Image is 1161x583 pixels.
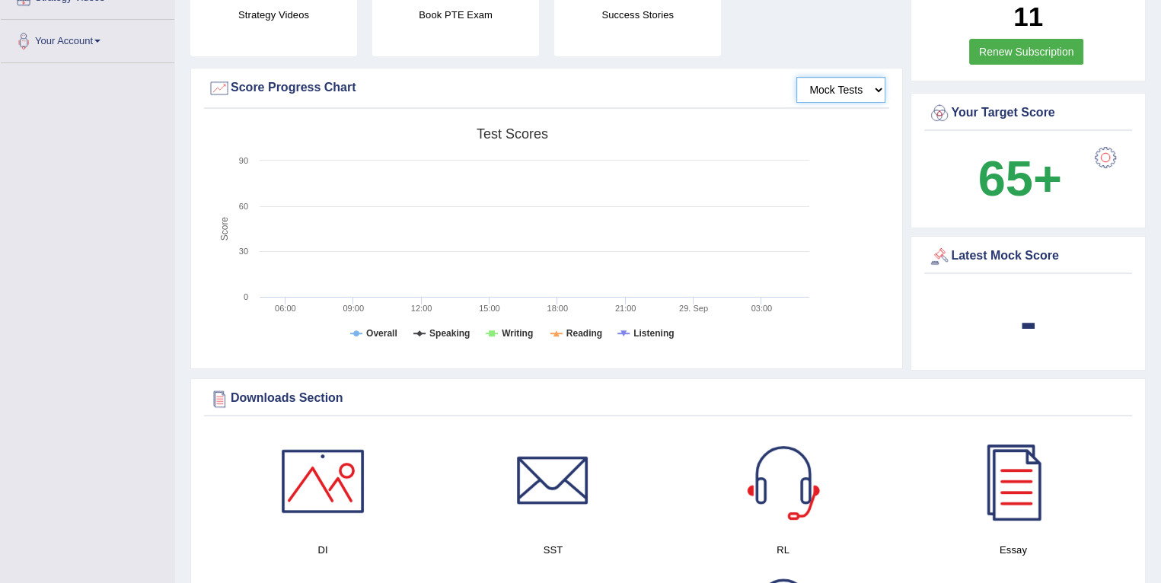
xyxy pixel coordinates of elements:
tspan: Writing [502,328,533,339]
a: Renew Subscription [969,39,1084,65]
tspan: Speaking [429,328,470,339]
div: Your Target Score [928,102,1128,125]
div: Downloads Section [208,387,1128,410]
text: 03:00 [751,304,773,313]
tspan: Overall [366,328,397,339]
div: Latest Mock Score [928,245,1128,268]
h4: DI [215,542,430,558]
h4: RL [676,542,891,558]
h4: Success Stories [554,7,721,23]
h4: Strategy Videos [190,7,357,23]
text: 90 [239,156,248,165]
b: 11 [1013,2,1043,31]
text: 18:00 [547,304,568,313]
h4: Essay [906,542,1121,558]
h4: Book PTE Exam [372,7,539,23]
text: 09:00 [343,304,364,313]
text: 12:00 [411,304,432,313]
tspan: Score [219,217,230,241]
text: 60 [239,202,248,211]
tspan: Test scores [477,126,548,142]
text: 15:00 [479,304,500,313]
b: 65+ [978,151,1062,206]
tspan: Listening [633,328,674,339]
text: 30 [239,247,248,256]
text: 0 [244,292,248,301]
div: Score Progress Chart [208,77,885,100]
text: 06:00 [275,304,296,313]
text: 21:00 [615,304,636,313]
a: Your Account [1,20,174,58]
tspan: Reading [566,328,602,339]
h4: SST [445,542,660,558]
tspan: 29. Sep [679,304,708,313]
b: - [1020,294,1037,349]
